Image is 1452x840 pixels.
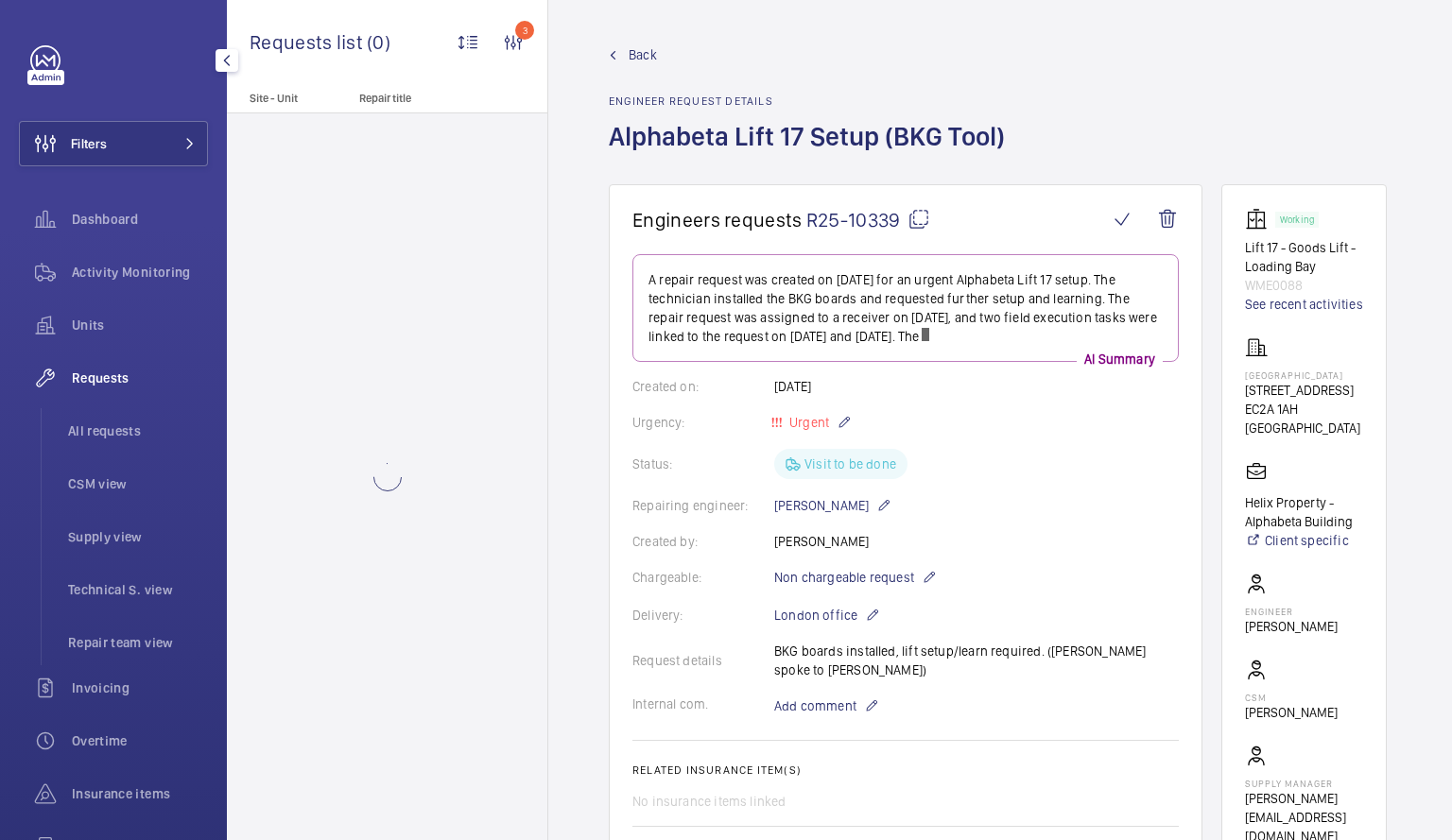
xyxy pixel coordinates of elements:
[632,208,803,231] span: Engineers requests
[774,604,880,626] p: London office
[648,270,1163,346] p: A repair request was created on [DATE] for an urgent Alphabeta Lift 17 setup. The technician inst...
[1245,778,1363,789] p: Supply manager
[72,678,208,697] span: Invoicing
[1245,703,1338,722] p: [PERSON_NAME]
[609,94,1016,108] h2: Engineer request details
[774,568,914,587] span: Non chargeable request
[774,494,891,517] p: [PERSON_NAME]
[359,92,484,105] p: Repair title
[1245,276,1363,295] p: WME0088
[72,210,208,229] span: Dashboard
[68,474,208,493] span: CSM view
[19,121,208,166] button: Filters
[774,696,856,715] span: Add comment
[1245,369,1363,381] p: [GEOGRAPHIC_DATA]
[806,208,930,231] span: R25-10339
[72,263,208,282] span: Activity Monitoring
[1245,692,1338,703] p: CSM
[1077,350,1163,369] p: AI Summary
[629,45,657,64] span: Back
[72,316,208,334] span: Units
[1245,208,1275,231] img: elevator.svg
[68,580,208,599] span: Technical S. view
[72,784,208,803] span: Insurance items
[68,633,208,652] span: Repair team view
[1280,216,1314,223] p: Working
[1245,617,1338,636] p: [PERSON_NAME]
[1245,381,1363,400] p: [STREET_ADDRESS]
[632,763,1179,777] h2: Related insurance item(s)
[71,134,107,153] span: Filters
[250,30,367,54] span: Requests list
[609,119,1016,184] h1: Alphabeta Lift 17 Setup (BKG Tool)
[786,415,829,430] span: Urgent
[68,421,208,440] span: All requests
[1245,493,1363,531] p: Helix Property - Alphabeta Building
[1245,238,1363,276] p: Lift 17 - Goods Lift - Loading Bay
[72,369,208,387] span: Requests
[68,527,208,546] span: Supply view
[1245,531,1363,550] a: Client specific
[227,92,352,105] p: Site - Unit
[1245,295,1363,314] a: See recent activities
[1245,606,1338,617] p: Engineer
[72,731,208,750] span: Overtime
[1245,400,1363,437] p: EC2A 1AH [GEOGRAPHIC_DATA]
